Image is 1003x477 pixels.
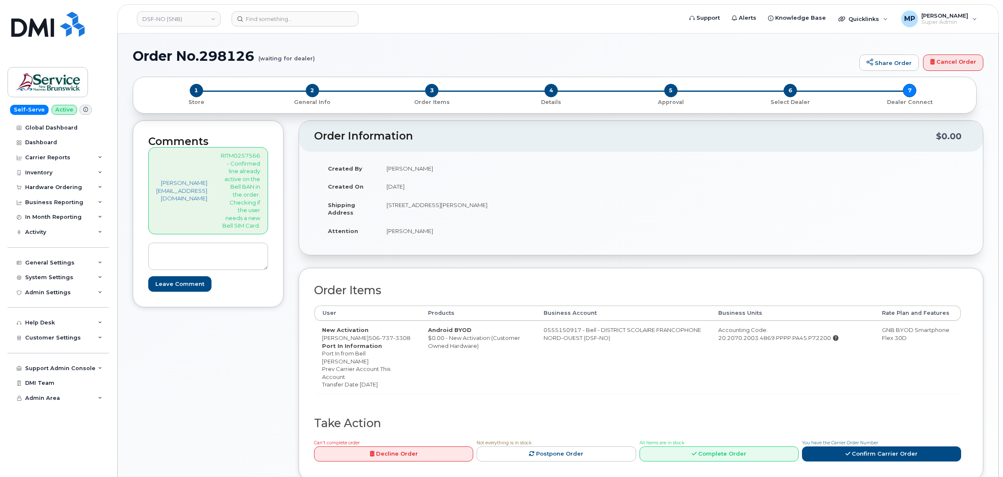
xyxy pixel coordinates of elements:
span: 506 [369,334,410,341]
td: GNB BYOD Smartphone Flex 30D [874,321,961,394]
div: Accounting Code: 20.2070.2003.4869.PPPP.PA45.P72200 [718,326,867,342]
td: [PERSON_NAME] [379,222,635,240]
a: 6 Select Dealer [730,97,850,106]
a: 2 General Info [253,97,372,106]
strong: Shipping Address [328,202,355,216]
a: Cancel Order [923,54,983,71]
a: 3 Order Items [372,97,492,106]
a: [PERSON_NAME][EMAIL_ADDRESS][DOMAIN_NAME] [156,179,207,202]
th: Business Units [711,306,874,321]
dt: Port In Information [322,342,413,350]
th: User [315,306,420,321]
a: 5 Approval [611,97,730,106]
p: Select Dealer [734,99,846,106]
a: 1 Store [140,97,253,106]
span: Can't complete order [314,440,360,446]
h2: Comments [148,136,268,148]
a: Complete Order [639,446,799,462]
span: 2 [306,84,319,97]
h2: Order Information [314,130,936,142]
h2: Take Action [314,417,961,430]
p: Order Items [376,99,488,106]
th: Products [420,306,536,321]
strong: Created By [328,165,362,172]
span: 4 [544,84,558,97]
p: RITM0257566 - Confirmed line already active on the Bell BAN in the order. Checking if the user ne... [221,152,260,230]
span: 1 [190,84,203,97]
small: (waiting for dealer) [258,49,315,62]
input: Leave Comment [148,276,211,292]
strong: Created On [328,183,364,190]
th: Business Account [536,306,711,321]
span: All Items are in stock [639,440,684,446]
span: Not everything is in stock [477,440,531,446]
td: [STREET_ADDRESS][PERSON_NAME] [379,196,635,222]
p: Approval [614,99,727,106]
p: General Info [256,99,369,106]
a: Decline Order [314,446,473,462]
strong: Attention [328,228,358,234]
td: 0555150917 - Bell - DISTRICT SCOLAIRE FRANCOPHONE NORD-OUEST (DSF-NO) [536,321,711,394]
th: Rate Plan and Features [874,306,961,321]
p: Details [495,99,608,106]
span: 3308 [393,334,410,341]
span: You have the Carrier Order Number [802,440,878,446]
h1: Order No.298126 [133,49,855,63]
td: [PERSON_NAME] [315,321,420,394]
strong: Android BYOD [428,327,472,333]
h2: Order Items [314,284,961,297]
span: 737 [380,334,393,341]
div: $0.00 [936,128,962,144]
strong: New Activation [322,327,369,333]
span: 6 [784,84,797,97]
td: $0.00 - New Activation (Customer Owned Hardware) [420,321,536,394]
a: Postpone Order [477,446,636,462]
span: 3 [425,84,438,97]
dd: Port In from Bell [PERSON_NAME] Prev Carrier Account This Account Transfer Date [DATE] [322,350,413,389]
a: 4 Details [492,97,611,106]
span: 5 [664,84,678,97]
td: [PERSON_NAME] [379,159,635,178]
td: [DATE] [379,177,635,196]
a: Share Order [859,54,919,71]
a: Confirm Carrier Order [802,446,961,462]
p: Store [143,99,249,106]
